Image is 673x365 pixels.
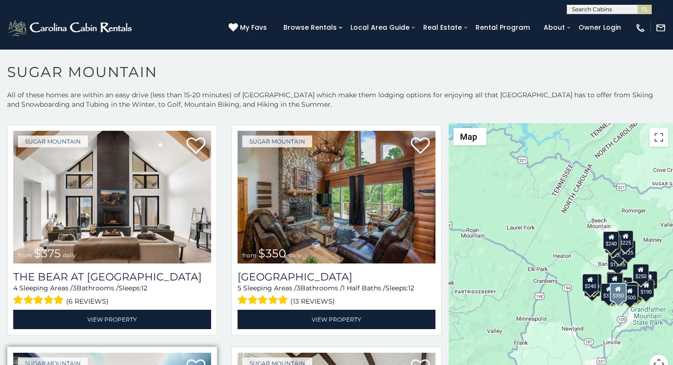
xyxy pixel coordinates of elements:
[13,271,211,283] h3: The Bear At Sugar Mountain
[601,283,617,301] div: $375
[238,271,435,283] h3: Grouse Moor Lodge
[258,246,286,260] span: $350
[229,23,269,33] a: My Favs
[63,252,76,259] span: daily
[606,272,622,290] div: $190
[619,240,635,258] div: $125
[408,284,414,292] span: 12
[342,284,385,292] span: 1 Half Baths /
[279,20,341,35] a: Browse Rentals
[238,283,435,307] div: Sleeping Areas / Bathrooms / Sleeps:
[346,20,414,35] a: Local Area Guide
[603,231,619,249] div: $240
[187,136,205,156] a: Add to favorites
[238,271,435,283] a: [GEOGRAPHIC_DATA]
[288,252,301,259] span: daily
[13,310,211,329] a: View Property
[632,264,648,282] div: $250
[582,274,598,292] div: $240
[617,230,633,248] div: $225
[607,272,623,290] div: $265
[609,283,626,302] div: $350
[242,252,256,259] span: from
[641,271,657,289] div: $155
[471,20,535,35] a: Rental Program
[606,273,622,291] div: $300
[13,284,17,292] span: 4
[238,131,435,263] a: Grouse Moor Lodge from $350 daily
[297,284,300,292] span: 3
[238,131,435,263] img: Grouse Moor Lodge
[73,284,77,292] span: 3
[240,23,267,33] span: My Favs
[616,277,632,295] div: $200
[626,282,642,300] div: $195
[649,128,668,147] button: Toggle fullscreen view
[460,132,477,142] span: Map
[411,136,430,156] a: Add to favorites
[605,235,621,253] div: $170
[656,23,666,33] img: mail-regular-white.png
[607,252,627,270] div: $1,095
[13,283,211,307] div: Sleeping Areas / Bathrooms / Sleeps:
[418,20,467,35] a: Real Estate
[13,131,211,263] img: The Bear At Sugar Mountain
[635,23,646,33] img: phone-regular-white.png
[13,131,211,263] a: The Bear At Sugar Mountain from $375 daily
[18,252,32,259] span: from
[539,20,570,35] a: About
[238,284,241,292] span: 5
[453,128,486,145] button: Change map style
[66,295,109,307] span: (6 reviews)
[290,295,335,307] span: (13 reviews)
[7,18,135,37] img: White-1-2.png
[574,20,626,35] a: Owner Login
[238,310,435,329] a: View Property
[141,284,147,292] span: 12
[34,246,61,260] span: $375
[622,285,638,303] div: $500
[638,280,654,297] div: $190
[13,271,211,283] a: The Bear At [GEOGRAPHIC_DATA]
[18,136,88,147] a: Sugar Mountain
[242,136,312,147] a: Sugar Mountain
